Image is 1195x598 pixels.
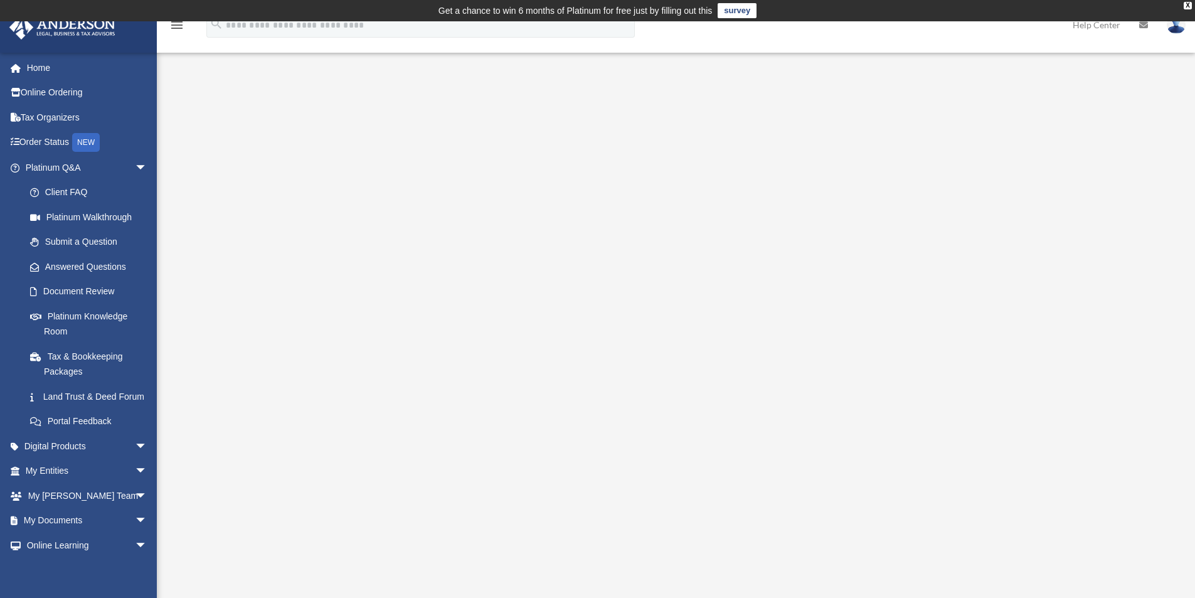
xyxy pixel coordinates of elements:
a: My [PERSON_NAME] Teamarrow_drop_down [9,483,166,508]
a: survey [718,3,757,18]
a: Client FAQ [18,180,166,205]
i: menu [169,18,184,33]
iframe: <span data-mce-type="bookmark" style="display: inline-block; width: 0px; overflow: hidden; line-h... [336,106,1013,483]
span: arrow_drop_down [135,434,160,459]
a: Online Learningarrow_drop_down [9,533,166,558]
a: Document Review [18,279,166,304]
a: Land Trust & Deed Forum [18,384,166,409]
span: arrow_drop_down [135,483,160,509]
a: menu [169,22,184,33]
a: Answered Questions [18,254,166,279]
span: arrow_drop_down [135,459,160,484]
div: NEW [72,133,100,152]
img: User Pic [1167,16,1186,34]
img: Anderson Advisors Platinum Portal [6,15,119,40]
div: close [1184,2,1192,9]
a: Tax Organizers [9,105,166,130]
a: Order StatusNEW [9,130,166,156]
div: Get a chance to win 6 months of Platinum for free just by filling out this [438,3,713,18]
a: Digital Productsarrow_drop_down [9,434,166,459]
span: arrow_drop_down [135,508,160,534]
a: My Entitiesarrow_drop_down [9,459,166,484]
a: Platinum Knowledge Room [18,304,166,344]
a: Home [9,55,166,80]
a: Online Ordering [9,80,166,105]
a: My Documentsarrow_drop_down [9,508,166,533]
span: arrow_drop_down [135,533,160,558]
a: Portal Feedback [18,409,166,434]
a: Tax & Bookkeeping Packages [18,344,166,384]
a: Submit a Question [18,230,166,255]
a: Platinum Walkthrough [18,205,160,230]
a: Platinum Q&Aarrow_drop_down [9,155,166,180]
span: arrow_drop_down [135,155,160,181]
i: search [210,17,223,31]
